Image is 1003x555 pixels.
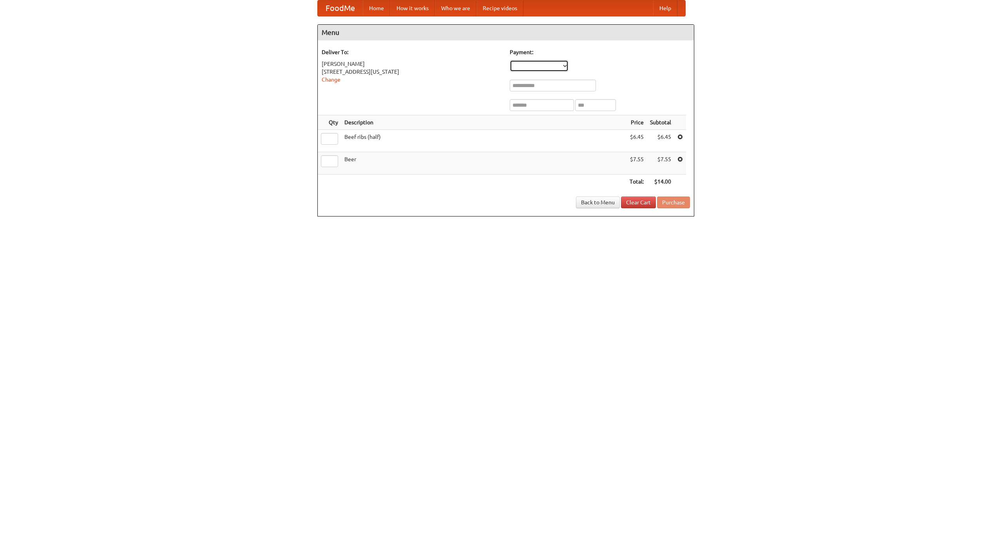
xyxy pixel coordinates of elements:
[318,115,341,130] th: Qty
[318,25,694,40] h4: Menu
[322,48,502,56] h5: Deliver To:
[576,197,620,208] a: Back to Menu
[322,68,502,76] div: [STREET_ADDRESS][US_STATE]
[322,76,340,83] a: Change
[647,130,674,152] td: $6.45
[653,0,677,16] a: Help
[657,197,690,208] button: Purchase
[390,0,435,16] a: How it works
[621,197,656,208] a: Clear Cart
[647,175,674,189] th: $14.00
[626,115,647,130] th: Price
[647,115,674,130] th: Subtotal
[318,0,363,16] a: FoodMe
[510,48,690,56] h5: Payment:
[341,152,626,175] td: Beer
[626,152,647,175] td: $7.55
[363,0,390,16] a: Home
[626,175,647,189] th: Total:
[341,115,626,130] th: Description
[341,130,626,152] td: Beef ribs (half)
[626,130,647,152] td: $6.45
[476,0,523,16] a: Recipe videos
[435,0,476,16] a: Who we are
[647,152,674,175] td: $7.55
[322,60,502,68] div: [PERSON_NAME]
